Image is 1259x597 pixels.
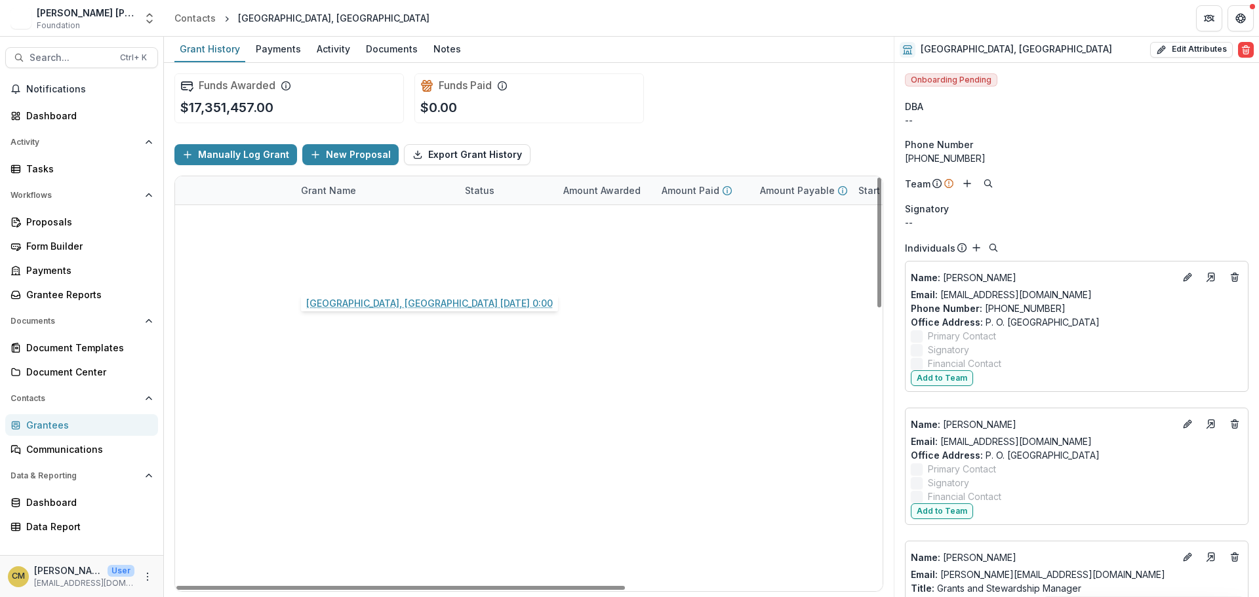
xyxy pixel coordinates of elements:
[26,215,148,229] div: Proposals
[26,84,153,95] span: Notifications
[959,176,975,191] button: Add
[911,550,1174,564] a: Name: [PERSON_NAME]
[140,569,155,585] button: More
[1238,42,1254,58] button: Delete
[5,185,158,206] button: Open Workflows
[986,240,1001,256] button: Search
[10,191,140,200] span: Workflows
[311,39,355,58] div: Activity
[1201,414,1222,434] a: Go to contact
[1227,269,1243,285] button: Deletes
[905,73,997,87] span: Onboarding Pending
[5,516,158,537] a: Data Report
[37,6,135,20] div: [PERSON_NAME] [PERSON_NAME] Data Sandbox
[117,50,150,65] div: Ctrl + K
[439,79,492,92] h2: Funds Paid
[911,271,1174,284] a: Name: [PERSON_NAME]
[10,317,140,326] span: Documents
[180,98,273,117] p: $17,351,457.00
[26,288,148,301] div: Grantee Reports
[1196,5,1222,31] button: Partners
[911,315,1243,329] p: P. O. [GEOGRAPHIC_DATA]
[428,37,466,62] a: Notes
[1228,5,1254,31] button: Get Help
[420,98,457,117] p: $0.00
[850,176,949,204] div: Start Date
[5,284,158,305] a: Grantee Reports
[5,211,158,233] a: Proposals
[361,37,423,62] a: Documents
[928,490,1001,503] span: Financial Contact
[457,183,502,197] div: Status
[555,176,654,204] div: Amount Awarded
[905,113,1249,127] div: --
[654,176,752,204] div: Amount Paid
[238,11,430,25] div: [GEOGRAPHIC_DATA], [GEOGRAPHIC_DATA]
[911,301,1243,315] p: [PHONE_NUMBER]
[5,414,158,436] a: Grantees
[302,144,399,165] button: New Proposal
[5,465,158,486] button: Open Data & Reporting
[905,202,949,216] span: Signatory
[5,388,158,409] button: Open Contacts
[850,183,912,197] div: Start Date
[911,419,940,430] span: Name :
[361,39,423,58] div: Documents
[911,581,1243,595] p: Grants and Stewardship Manager
[911,272,940,283] span: Name :
[5,158,158,180] a: Tasks
[5,260,158,281] a: Payments
[26,341,148,355] div: Document Templates
[26,263,148,277] div: Payments
[752,176,850,204] div: Amount Payable
[174,144,297,165] button: Manually Log Grant
[174,11,216,25] div: Contacts
[905,100,923,113] span: DBA
[911,550,1174,564] p: [PERSON_NAME]
[928,343,969,356] span: Signatory
[911,317,983,328] span: Office Address :
[169,9,435,28] nav: breadcrumb
[911,552,940,563] span: Name :
[108,565,134,577] p: User
[911,583,934,594] span: Title :
[5,491,158,513] a: Dashboard
[905,177,930,191] p: Team
[911,417,1174,431] p: [PERSON_NAME]
[760,183,835,197] p: Amount Payable
[5,79,158,100] button: Notifications
[911,434,1092,448] a: Email: [EMAIL_ADDRESS][DOMAIN_NAME]
[174,39,245,58] div: Grant History
[1180,549,1195,565] button: Edit
[928,356,1001,370] span: Financial Contact
[26,239,148,253] div: Form Builder
[911,370,973,386] button: Add to Team
[12,572,25,581] div: Christine Mayers
[928,329,996,343] span: Primary Contact
[1150,42,1233,58] button: Edit Attributes
[30,52,112,64] span: Search...
[311,37,355,62] a: Activity
[26,418,148,432] div: Grantees
[293,176,457,204] div: Grant Name
[10,471,140,480] span: Data & Reporting
[10,138,140,147] span: Activity
[26,442,148,456] div: Communications
[5,311,158,332] button: Open Documents
[457,176,555,204] div: Status
[1201,267,1222,288] a: Go to contact
[911,271,1174,284] p: [PERSON_NAME]
[199,79,275,92] h2: Funds Awarded
[5,235,158,257] a: Form Builder
[905,241,955,255] p: Individuals
[293,183,364,197] div: Grant Name
[140,5,159,31] button: Open entity switcher
[911,503,973,519] button: Add to Team
[174,37,245,62] a: Grant History
[37,20,80,31] span: Foundation
[5,337,158,358] a: Document Templates
[5,438,158,460] a: Communications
